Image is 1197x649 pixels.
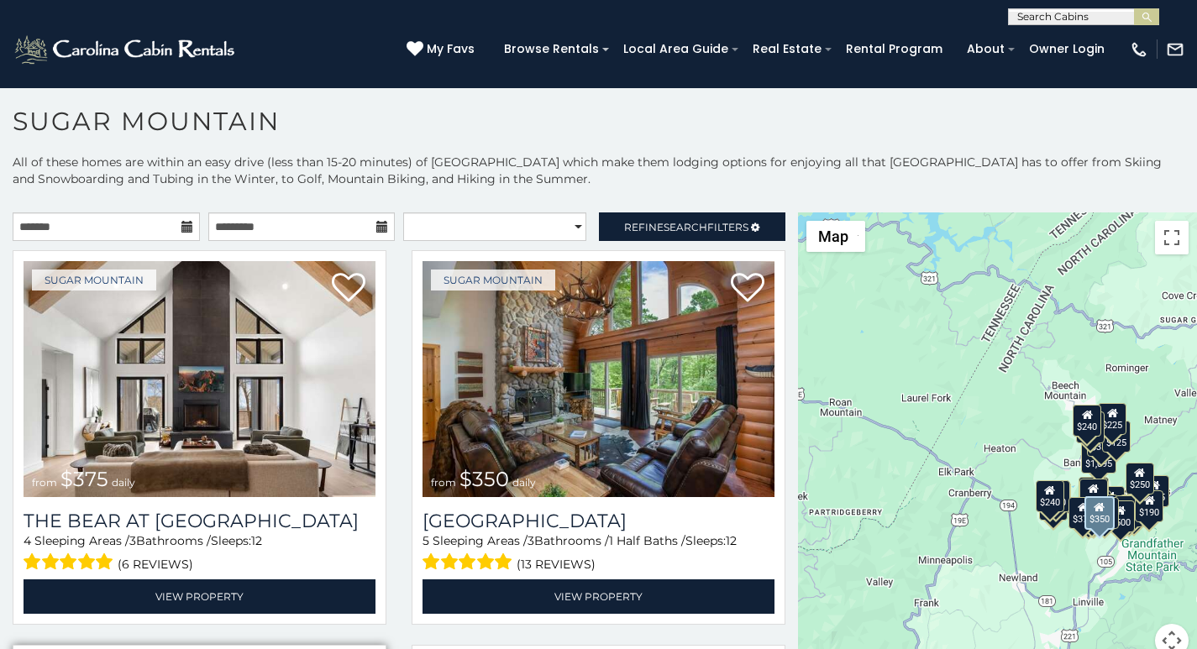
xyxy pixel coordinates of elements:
a: Local Area Guide [615,36,737,62]
a: Add to favorites [332,271,365,306]
a: The Bear At [GEOGRAPHIC_DATA] [24,510,375,532]
span: Search [664,221,707,233]
img: phone-regular-white.png [1130,40,1148,59]
div: $170 [1075,411,1104,443]
h3: The Bear At Sugar Mountain [24,510,375,532]
div: $265 [1079,477,1108,509]
span: Map [818,228,848,245]
a: Real Estate [744,36,830,62]
a: [GEOGRAPHIC_DATA] [423,510,774,532]
span: 12 [251,533,262,548]
a: Sugar Mountain [32,270,156,290]
div: $190 [1078,477,1106,509]
span: Refine Filters [624,221,748,233]
a: RefineSearchFilters [599,212,786,241]
a: About [958,36,1013,62]
h3: Grouse Moor Lodge [423,510,774,532]
a: Grouse Moor Lodge from $350 daily [423,261,774,497]
span: 1 Half Baths / [609,533,685,548]
img: Grouse Moor Lodge [423,261,774,497]
a: My Favs [407,40,479,59]
span: $350 [459,467,509,491]
div: $1,095 [1080,442,1116,474]
span: 5 [423,533,429,548]
div: Sleeping Areas / Bathrooms / Sleeps: [423,532,774,575]
span: (6 reviews) [118,553,193,575]
div: $500 [1105,500,1134,532]
div: $375 [1068,497,1097,529]
div: $225 [1098,403,1126,435]
span: 3 [129,533,136,548]
span: from [32,476,57,489]
div: $300 [1079,479,1107,510]
a: Rental Program [837,36,951,62]
span: from [431,476,456,489]
img: White-1-2.png [13,33,239,66]
span: $375 [60,467,108,491]
a: Sugar Mountain [431,270,555,290]
a: Add to favorites [731,271,764,306]
div: $250 [1125,463,1153,495]
span: 3 [528,533,534,548]
span: My Favs [427,40,475,58]
a: Owner Login [1021,36,1113,62]
div: $240 [1073,405,1101,437]
span: 12 [726,533,737,548]
button: Toggle fullscreen view [1155,221,1189,254]
span: 4 [24,533,31,548]
span: (13 reviews) [517,553,596,575]
div: $190 [1135,490,1163,522]
img: mail-regular-white.png [1166,40,1184,59]
div: $240 [1035,480,1063,512]
a: Browse Rentals [496,36,607,62]
span: daily [512,476,536,489]
span: daily [112,476,135,489]
div: Sleeping Areas / Bathrooms / Sleeps: [24,532,375,575]
button: Change map style [806,221,865,252]
div: $195 [1114,495,1142,527]
a: View Property [423,579,774,614]
a: The Bear At Sugar Mountain from $375 daily [24,261,375,497]
img: The Bear At Sugar Mountain [24,261,375,497]
div: $200 [1095,486,1124,518]
div: $350 [1084,496,1114,530]
div: $350 [1090,497,1119,529]
div: $155 [1140,475,1168,507]
div: $125 [1101,421,1130,453]
a: View Property [24,579,375,614]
